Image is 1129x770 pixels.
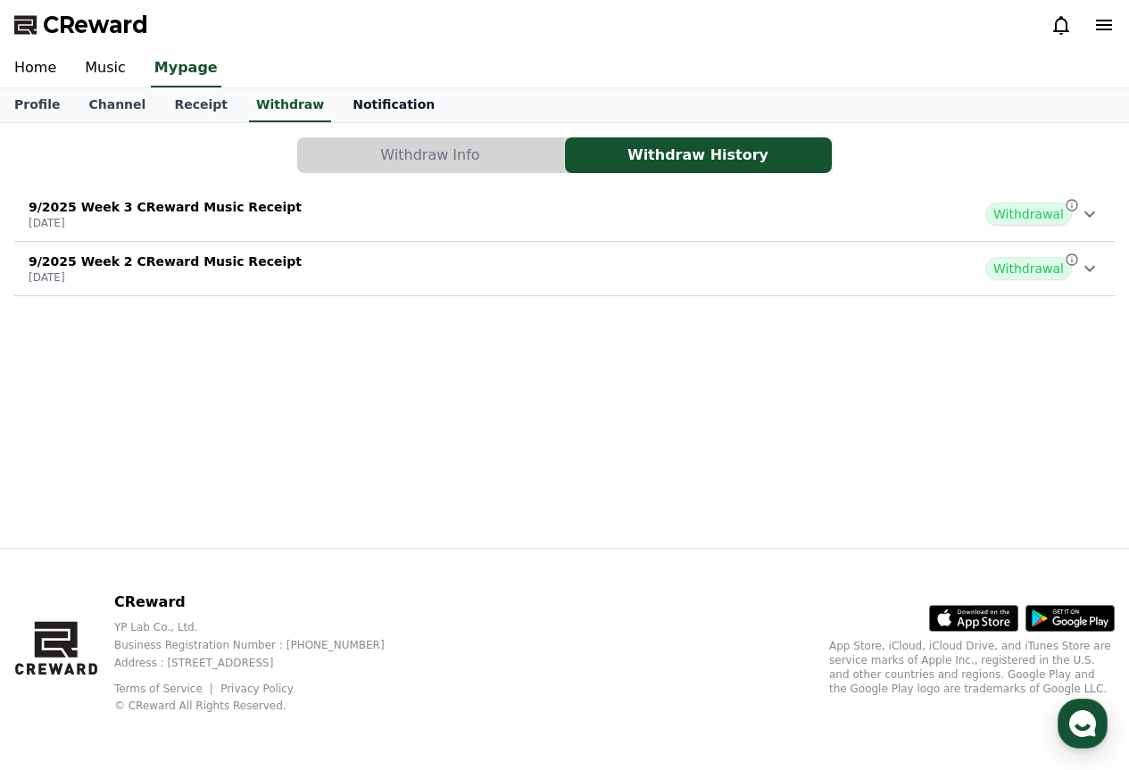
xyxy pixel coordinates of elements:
[74,88,160,122] a: Channel
[118,566,230,610] a: Messages
[114,638,413,652] p: Business Registration Number : [PHONE_NUMBER]
[985,203,1072,226] span: Withdrawal
[46,592,77,607] span: Home
[220,683,294,695] a: Privacy Policy
[29,216,302,230] p: [DATE]
[14,242,1115,296] button: 9/2025 Week 2 CReward Music Receipt [DATE] Withdrawal
[297,137,565,173] a: Withdraw Info
[71,50,140,87] a: Music
[230,566,343,610] a: Settings
[160,88,242,122] a: Receipt
[114,699,413,713] p: © CReward All Rights Reserved.
[29,198,302,216] p: 9/2025 Week 3 CReward Music Receipt
[5,566,118,610] a: Home
[297,137,564,173] button: Withdraw Info
[338,88,449,122] a: Notification
[114,656,413,670] p: Address : [STREET_ADDRESS]
[565,137,832,173] button: Withdraw History
[829,639,1115,696] p: App Store, iCloud, iCloud Drive, and iTunes Store are service marks of Apple Inc., registered in ...
[14,11,148,39] a: CReward
[29,253,302,270] p: 9/2025 Week 2 CReward Music Receipt
[151,50,221,87] a: Mypage
[565,137,833,173] a: Withdraw History
[148,593,201,608] span: Messages
[114,683,216,695] a: Terms of Service
[29,270,302,285] p: [DATE]
[43,11,148,39] span: CReward
[114,620,413,634] p: YP Lab Co., Ltd.
[249,88,331,122] a: Withdraw
[114,592,413,613] p: CReward
[264,592,308,607] span: Settings
[14,187,1115,242] button: 9/2025 Week 3 CReward Music Receipt [DATE] Withdrawal
[985,257,1072,280] span: Withdrawal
